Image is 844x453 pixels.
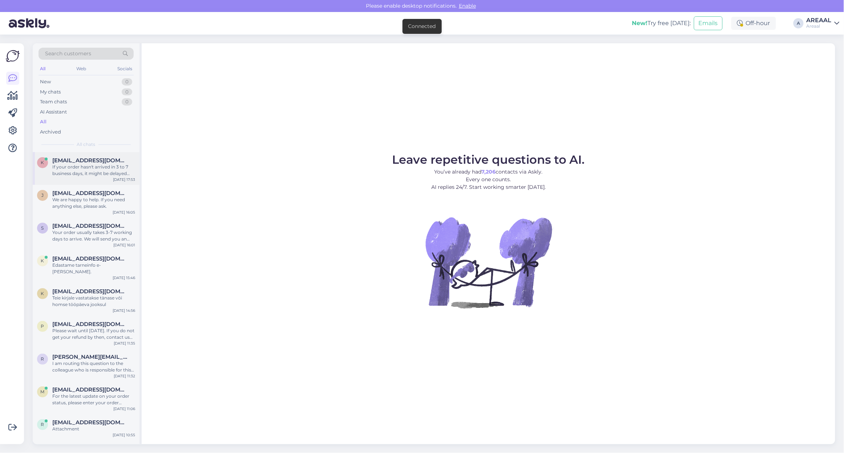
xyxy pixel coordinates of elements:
[392,152,585,167] span: Leave repetitive questions to AI.
[45,50,91,57] span: Search customers
[52,393,135,406] div: For the latest update on your order status, please enter your order number and email address here...
[52,157,128,164] span: keirojantsus@gmail.com
[40,88,61,96] div: My chats
[632,19,691,28] div: Try free [DATE]:
[40,118,47,126] div: All
[40,108,67,116] div: AI Assistant
[39,64,47,73] div: All
[75,64,88,73] div: Web
[423,197,554,328] img: No Chat active
[41,291,44,296] span: k
[457,3,478,9] span: Enable
[122,88,132,96] div: 0
[52,229,135,242] div: Your order usually takes 3-7 working days to arrive. We will send you an email with delivery date...
[41,160,44,165] span: k
[482,168,496,175] b: 7,206
[807,23,832,29] div: Areaal
[52,190,128,196] span: jurgen.holtsmeier@gmail.com
[392,168,585,191] p: You’ve already had contacts via Askly. Every one counts. AI replies 24/7. Start working smarter [...
[41,422,44,427] span: r
[807,17,840,29] a: AREAALAreaal
[113,432,135,438] div: [DATE] 10:55
[77,141,96,148] span: All chats
[408,23,436,30] div: Connected
[114,341,135,346] div: [DATE] 11:35
[52,419,128,426] span: ristalveronika@gmail.com
[116,64,134,73] div: Socials
[632,20,648,27] b: New!
[41,258,44,263] span: K
[52,360,135,373] div: I am routing this question to the colleague who is responsible for this topic. The reply might ta...
[52,386,128,393] span: Marian_laving@hotmail.com
[122,78,132,86] div: 0
[114,373,135,379] div: [DATE] 11:32
[52,196,135,210] div: We are happy to help. If you need anything else, please ask.
[6,49,20,63] img: Askly Logo
[40,78,51,86] div: New
[113,406,135,412] div: [DATE] 11:06
[52,295,135,308] div: Teie kirjale vastatakse tänase või homse tööpäeva jooksul
[694,16,723,30] button: Emails
[113,275,135,281] div: [DATE] 15:46
[113,177,135,182] div: [DATE] 17:53
[113,308,135,313] div: [DATE] 14:56
[807,17,832,23] div: AREAAL
[41,389,45,394] span: M
[52,262,135,275] div: Edastame tarneinfo e-[PERSON_NAME].
[41,356,44,362] span: r
[52,164,135,177] div: If your order hasn't arrived in 3 to 7 business days, it might be delayed because of many orders ...
[113,242,135,248] div: [DATE] 16:01
[41,192,44,198] span: j
[40,98,67,106] div: Team chats
[52,255,128,262] span: Kleinbergarasma@gmail.com
[40,128,61,136] div: Archived
[41,225,44,231] span: s
[52,288,128,295] span: karina.luigend@gmail.com
[52,426,135,432] div: Attachment
[113,210,135,215] div: [DATE] 16:05
[52,321,128,327] span: pjevsejevs@gmail.com
[52,354,128,360] span: rene.randlane@gmail.com
[793,18,804,28] div: A
[52,327,135,341] div: Please wait until [DATE]. If you do not get your refund by then, contact us for help.
[52,223,128,229] span: sirli.pent@gmail.com
[731,17,776,30] div: Off-hour
[122,98,132,106] div: 0
[41,323,44,329] span: p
